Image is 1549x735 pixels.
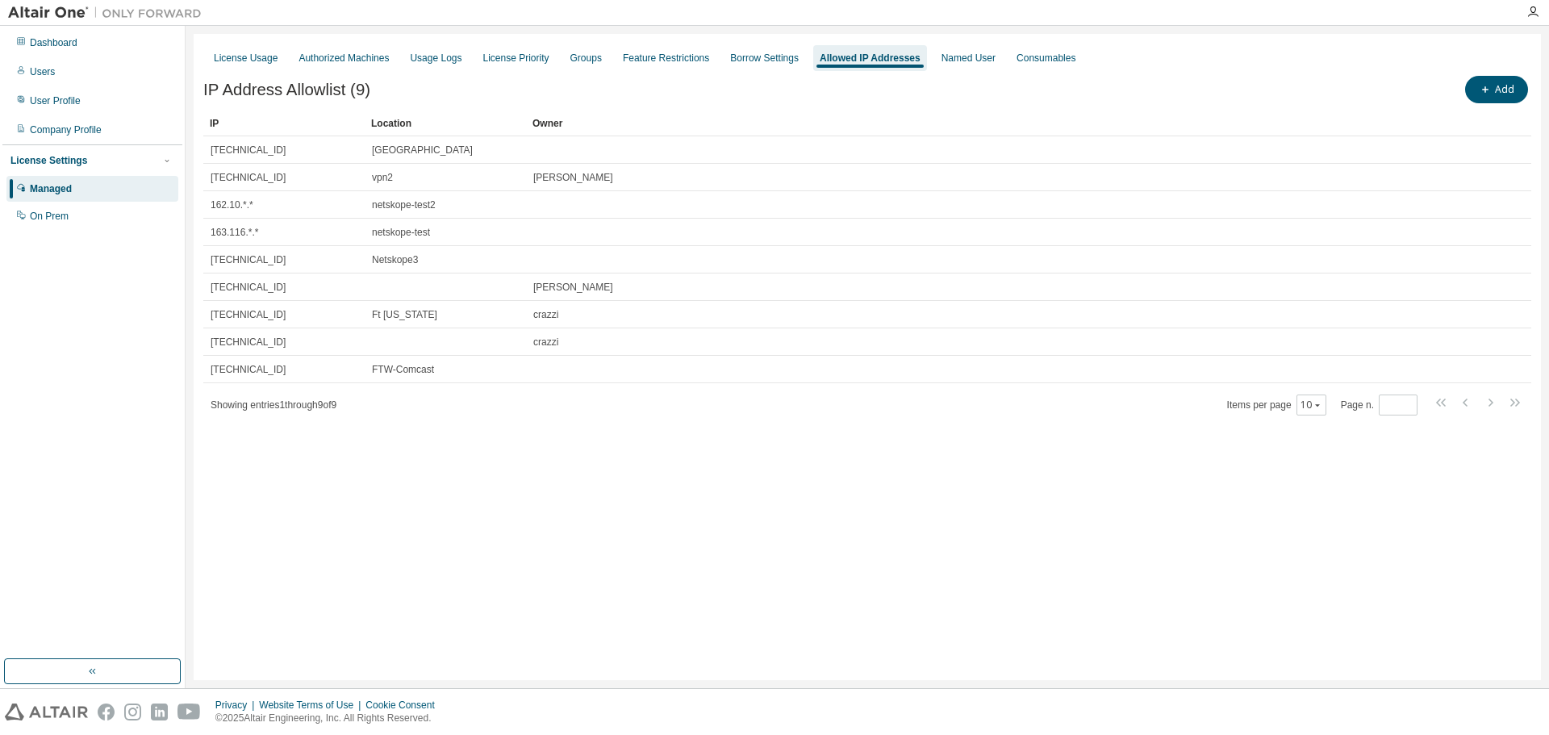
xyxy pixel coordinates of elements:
div: Consumables [1017,52,1075,65]
div: Users [30,65,55,78]
div: Owner [532,111,1486,136]
span: crazzi [533,336,558,349]
div: Website Terms of Use [259,699,365,712]
span: [TECHNICAL_ID] [211,336,286,349]
span: crazzi [533,308,558,321]
span: netskope-test [372,226,430,239]
span: FTW-Comcast [372,363,434,376]
span: vpn2 [372,171,393,184]
span: 163.116.*.* [211,226,258,239]
div: License Priority [483,52,549,65]
div: Usage Logs [410,52,461,65]
div: Company Profile [30,123,102,136]
div: License Usage [214,52,278,65]
div: Groups [570,52,602,65]
span: [GEOGRAPHIC_DATA] [372,144,473,157]
div: Privacy [215,699,259,712]
span: [PERSON_NAME] [533,171,613,184]
img: linkedin.svg [151,704,168,720]
span: Showing entries 1 through 9 of 9 [211,399,336,411]
img: facebook.svg [98,704,115,720]
img: youtube.svg [177,704,201,720]
div: Allowed IP Addresses [820,52,921,65]
span: [TECHNICAL_ID] [211,308,286,321]
div: Authorized Machines [299,52,389,65]
div: Dashboard [30,36,77,49]
span: Netskope3 [372,253,418,266]
div: Cookie Consent [365,699,444,712]
span: [TECHNICAL_ID] [211,144,286,157]
div: License Settings [10,154,87,167]
span: [PERSON_NAME] [533,281,613,294]
button: Add [1465,76,1528,103]
span: [TECHNICAL_ID] [211,171,286,184]
p: © 2025 Altair Engineering, Inc. All Rights Reserved. [215,712,445,725]
div: User Profile [30,94,81,107]
div: Managed [30,182,72,195]
span: Page n. [1341,395,1417,416]
span: Ft [US_STATE] [372,308,437,321]
div: IP [210,111,358,136]
div: On Prem [30,210,69,223]
img: instagram.svg [124,704,141,720]
div: Borrow Settings [730,52,799,65]
span: [TECHNICAL_ID] [211,281,286,294]
button: 10 [1301,399,1322,411]
img: altair_logo.svg [5,704,88,720]
span: [TECHNICAL_ID] [211,253,286,266]
span: netskope-test2 [372,198,436,211]
span: Items per page [1227,395,1326,416]
div: Location [371,111,520,136]
div: Feature Restrictions [623,52,709,65]
div: Named User [942,52,996,65]
span: [TECHNICAL_ID] [211,363,286,376]
span: IP Address Allowlist (9) [203,81,370,99]
img: Altair One [8,5,210,21]
span: 162.10.*.* [211,198,253,211]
